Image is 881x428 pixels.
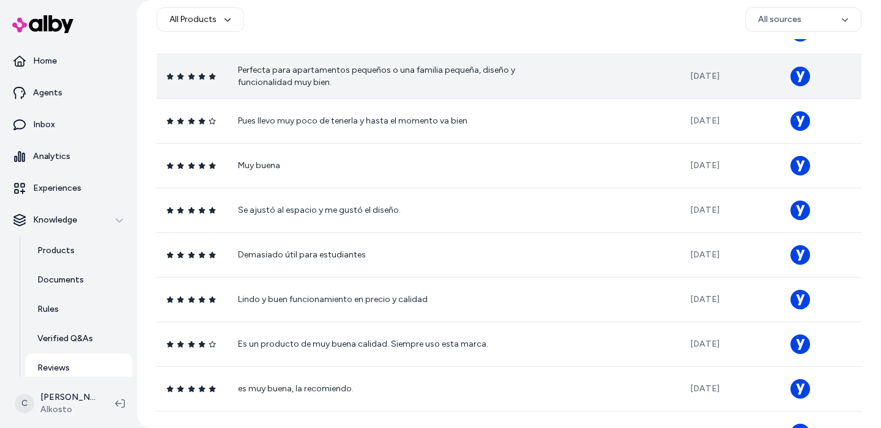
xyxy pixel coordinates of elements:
span: [DATE] [690,383,719,394]
a: Rules [25,295,132,324]
p: Reviews [37,362,70,374]
p: Muy buena [238,160,544,172]
p: Es un producto de muy buena calidad. Siempre uso esta marca. [238,338,544,350]
p: Knowledge [33,214,77,226]
a: Reviews [25,353,132,383]
a: Verified Q&As [25,324,132,353]
a: Home [5,46,132,76]
span: C [15,394,34,413]
a: Inbox [5,110,132,139]
p: Experiences [33,182,81,194]
p: Rules [37,303,59,315]
p: es muy buena, la recomiendo. [238,383,544,395]
p: Pues llevo muy poco de tenerla y hasta el momento va bien [238,115,544,127]
p: Analytics [33,150,70,163]
a: Experiences [5,174,132,203]
p: Demasiado útil para estudiantes [238,249,544,261]
p: Products [37,245,75,257]
button: All Products [157,7,244,32]
span: [DATE] [690,205,719,215]
a: Products [25,236,132,265]
span: [DATE] [690,249,719,260]
span: All sources [758,13,801,26]
a: Analytics [5,142,132,171]
span: [DATE] [690,71,719,81]
p: Inbox [33,119,55,131]
p: Se ajustó al espacio y me gustó el diseño. [238,204,544,216]
button: C[PERSON_NAME]Alkosto [7,384,105,423]
span: [DATE] [690,294,719,304]
p: Verified Q&As [37,333,93,345]
span: Alkosto [40,404,95,416]
p: Home [33,55,57,67]
a: Documents [25,265,132,295]
p: Perfecta para apartamentos pequeños o una familia pequeña, diseño y funcionalidad muy bien. [238,64,544,89]
p: [PERSON_NAME] [40,391,95,404]
span: [DATE] [690,160,719,171]
img: alby Logo [12,15,73,33]
span: [DATE] [690,339,719,349]
button: All sources [745,7,861,32]
button: Knowledge [5,205,132,235]
p: Lindo y buen funcionamiento en precio y calidad [238,293,544,306]
span: [DATE] [690,116,719,126]
a: Agents [5,78,132,108]
p: Agents [33,87,62,99]
p: Documents [37,274,84,286]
